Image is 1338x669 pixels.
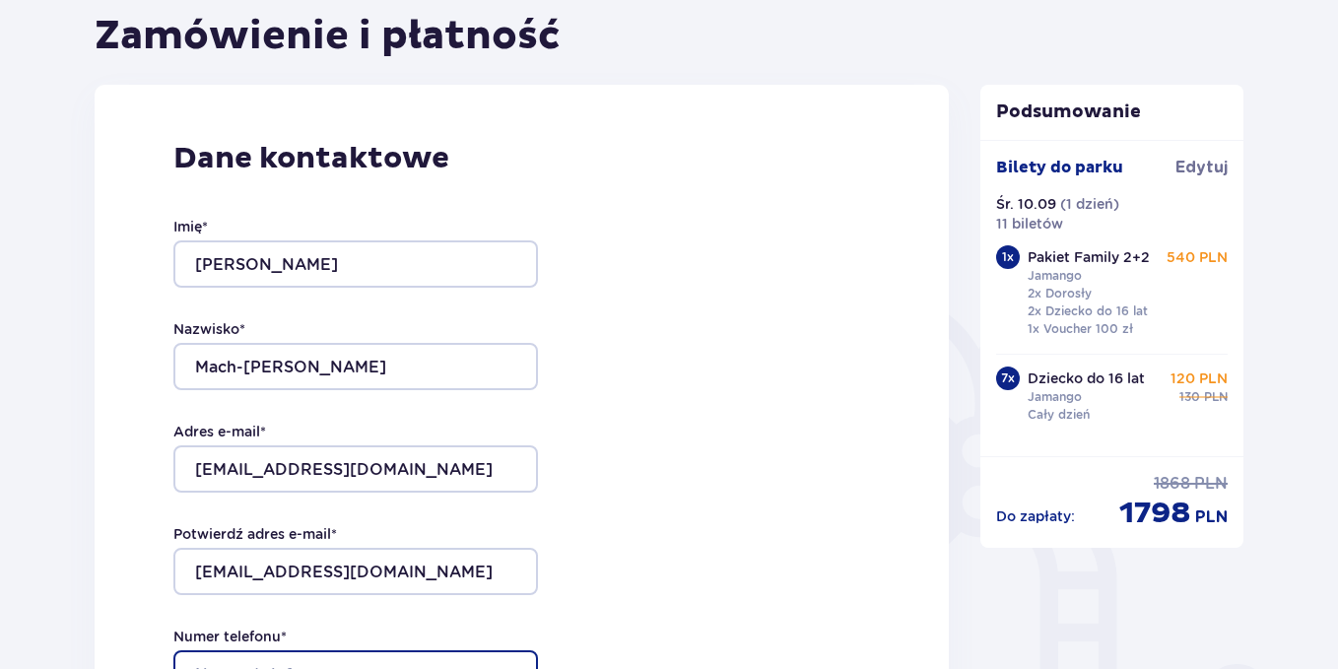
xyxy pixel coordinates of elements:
[173,548,538,595] input: Potwierdź adres e-mail
[173,217,208,236] label: Imię *
[1195,506,1228,528] p: PLN
[1154,473,1190,495] p: 1868
[996,506,1075,526] p: Do zapłaty :
[1028,368,1145,388] p: Dziecko do 16 lat
[1204,388,1228,406] p: PLN
[1060,194,1119,214] p: ( 1 dzień )
[996,194,1056,214] p: Śr. 10.09
[996,245,1020,269] div: 1 x
[1167,247,1228,267] p: 540 PLN
[980,100,1244,124] p: Podsumowanie
[173,343,538,390] input: Nazwisko
[996,367,1020,390] div: 7 x
[173,627,287,646] label: Numer telefonu *
[173,319,245,339] label: Nazwisko *
[996,214,1063,234] p: 11 biletów
[1028,388,1082,406] p: Jamango
[1179,388,1200,406] p: 130
[1171,368,1228,388] p: 120 PLN
[1028,406,1090,424] p: Cały dzień
[1028,285,1148,338] p: 2x Dorosły 2x Dziecko do 16 lat 1x Voucher 100 zł
[173,445,538,493] input: Adres e-mail
[996,157,1123,178] p: Bilety do parku
[173,524,337,544] label: Potwierdź adres e-mail *
[1175,157,1228,178] a: Edytuj
[1028,267,1082,285] p: Jamango
[173,240,538,288] input: Imię
[1119,495,1191,532] p: 1798
[1028,247,1150,267] p: Pakiet Family 2+2
[1194,473,1228,495] p: PLN
[173,422,266,441] label: Adres e-mail *
[173,140,870,177] p: Dane kontaktowe
[95,12,561,61] h1: Zamówienie i płatność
